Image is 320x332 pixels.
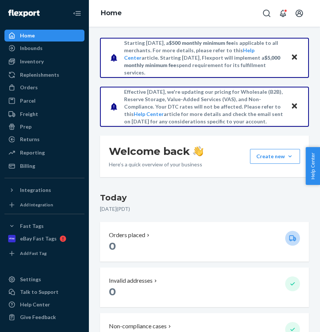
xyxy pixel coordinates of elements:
[100,222,309,262] button: Orders placed 0
[4,69,84,81] a: Replenishments
[109,322,167,331] p: Non-compliance cases
[276,6,290,21] button: Open notifications
[290,52,299,63] button: Close
[20,202,53,208] div: Add Integration
[4,311,84,323] button: Give Feedback
[4,299,84,311] a: Help Center
[124,88,284,125] p: Effective [DATE], we're updating our pricing for Wholesale (B2B), Reserve Storage, Value-Added Se...
[4,147,84,159] a: Reporting
[4,56,84,67] a: Inventory
[109,285,116,298] span: 0
[20,250,47,256] div: Add Fast Tag
[4,233,84,245] a: eBay Fast Tags
[20,97,36,104] div: Parcel
[8,10,40,17] img: Flexport logo
[4,133,84,145] a: Returns
[20,110,38,118] div: Freight
[4,199,84,211] a: Add Integration
[70,6,84,21] button: Close Navigation
[109,161,203,168] p: Here’s a quick overview of your business
[109,231,145,239] p: Orders placed
[4,121,84,133] a: Prep
[4,273,84,285] a: Settings
[4,220,84,232] button: Fast Tags
[20,71,59,79] div: Replenishments
[4,184,84,196] button: Integrations
[290,101,299,112] button: Close
[20,149,45,156] div: Reporting
[4,108,84,120] a: Freight
[20,58,44,65] div: Inventory
[20,222,44,230] div: Fast Tags
[4,42,84,54] a: Inbounds
[306,147,320,185] button: Help Center
[20,84,38,91] div: Orders
[259,6,274,21] button: Open Search Box
[124,39,284,76] p: Starting [DATE], a is applicable to all merchants. For more details, please refer to this article...
[4,95,84,107] a: Parcel
[109,145,203,158] h1: Welcome back
[20,235,57,242] div: eBay Fast Tags
[109,276,153,285] p: Invalid addresses
[169,40,234,46] span: $500 monthly minimum fee
[4,30,84,41] a: Home
[20,313,56,321] div: Give Feedback
[4,82,84,93] a: Orders
[20,301,50,308] div: Help Center
[272,310,313,328] iframe: Opens a widget where you can chat to one of our agents
[95,3,128,24] ol: breadcrumbs
[109,240,116,252] span: 0
[292,6,307,21] button: Open account menu
[20,136,40,143] div: Returns
[20,123,31,130] div: Prep
[4,248,84,259] a: Add Fast Tag
[193,146,203,156] img: hand-wave emoji
[20,186,51,194] div: Integrations
[100,205,309,213] p: [DATE] ( PDT )
[20,162,35,170] div: Billing
[134,111,164,117] a: Help Center
[4,160,84,172] a: Billing
[20,44,43,52] div: Inbounds
[20,32,35,39] div: Home
[100,192,309,204] h3: Today
[20,288,59,296] div: Talk to Support
[4,286,84,298] button: Talk to Support
[250,149,300,164] button: Create new
[20,276,41,283] div: Settings
[101,9,122,17] a: Home
[100,268,309,307] button: Invalid addresses 0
